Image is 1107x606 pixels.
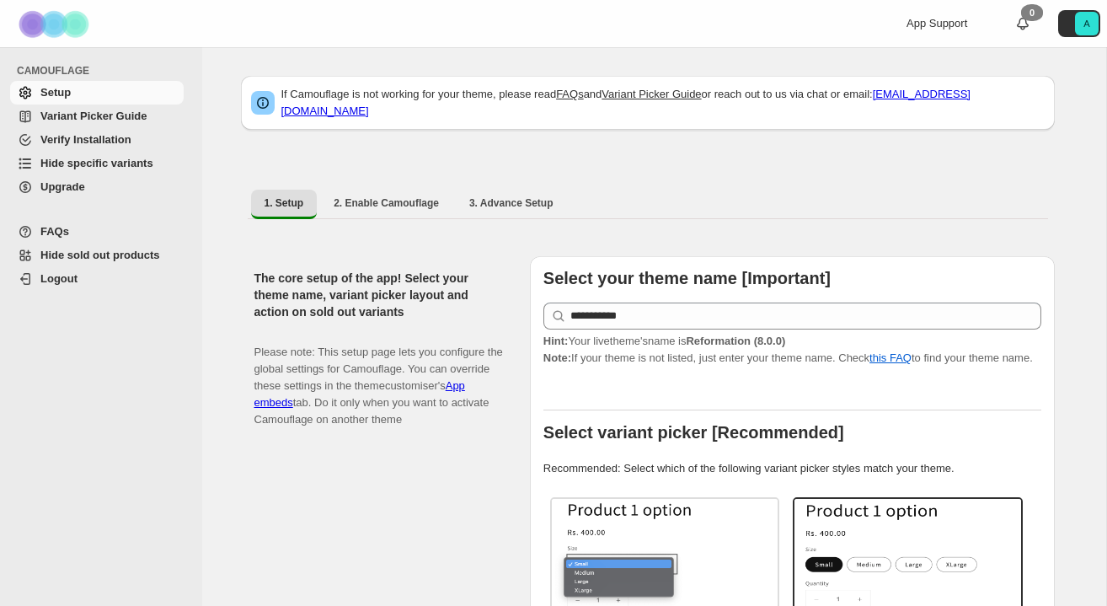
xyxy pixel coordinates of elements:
span: Variant Picker Guide [40,110,147,122]
a: Hide sold out products [10,244,184,267]
span: Upgrade [40,180,85,193]
p: Please note: This setup page lets you configure the global settings for Camouflage. You can overr... [254,327,503,428]
img: Camouflage [13,1,98,47]
span: Avatar with initials A [1075,12,1099,35]
a: Upgrade [10,175,184,199]
a: Variant Picker Guide [10,105,184,128]
a: FAQs [10,220,184,244]
h2: The core setup of the app! Select your theme name, variant picker layout and action on sold out v... [254,270,503,320]
span: CAMOUFLAGE [17,64,190,78]
span: Hide specific variants [40,157,153,169]
p: If Camouflage is not working for your theme, please read and or reach out to us via chat or email: [281,86,1045,120]
p: Recommended: Select which of the following variant picker styles match your theme. [543,460,1041,477]
a: Variant Picker Guide [602,88,701,100]
a: Setup [10,81,184,105]
span: 2. Enable Camouflage [334,196,439,210]
a: 0 [1014,15,1031,32]
b: Select variant picker [Recommended] [543,423,844,442]
span: App Support [906,17,967,29]
a: this FAQ [869,351,912,364]
b: Select your theme name [Important] [543,269,831,287]
span: Setup [40,86,71,99]
strong: Hint: [543,335,569,347]
text: A [1083,19,1090,29]
span: Hide sold out products [40,249,160,261]
a: Hide specific variants [10,152,184,175]
a: Logout [10,267,184,291]
p: If your theme is not listed, just enter your theme name. Check to find your theme name. [543,333,1041,367]
a: Verify Installation [10,128,184,152]
span: 3. Advance Setup [469,196,553,210]
span: Verify Installation [40,133,131,146]
button: Avatar with initials A [1058,10,1100,37]
a: FAQs [556,88,584,100]
strong: Note: [543,351,571,364]
strong: Reformation (8.0.0) [686,335,785,347]
div: 0 [1021,4,1043,21]
span: FAQs [40,225,69,238]
span: 1. Setup [265,196,304,210]
span: Logout [40,272,78,285]
span: Your live theme's name is [543,335,785,347]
